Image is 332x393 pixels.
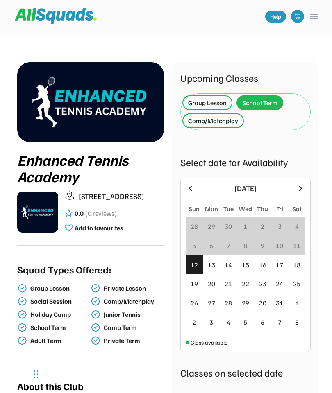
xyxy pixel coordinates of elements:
div: (0 reviews) [85,208,117,218]
div: 7 [278,317,282,327]
img: check-verified-01.svg [17,309,27,319]
div: 30 [225,221,232,231]
div: 30 [259,298,266,308]
div: 22 [242,279,249,289]
div: Thu [257,204,268,214]
div: 28 [225,298,232,308]
div: Comp/Matchplay [104,298,162,305]
div: 4 [227,317,230,327]
div: Private Lesson [104,285,162,292]
img: check-verified-01.svg [91,336,100,346]
div: 7 [227,241,230,251]
div: 13 [208,260,215,270]
div: 2 [261,221,264,231]
div: 0.0 [75,208,84,218]
div: 27 [208,298,215,308]
div: 8 [243,241,247,251]
div: 17 [276,260,283,270]
div: 26 [191,298,198,308]
div: Mon [205,204,218,214]
div: Wed [239,204,252,214]
div: Social Session [30,298,89,305]
img: check-verified-01.svg [17,283,27,293]
div: 1 [295,298,299,308]
img: check-verified-01.svg [91,323,100,332]
button: menu [309,11,319,21]
div: 6 [209,241,213,251]
div: Comp/Matchplay [188,116,238,126]
div: 5 [243,317,247,327]
div: Sat [292,204,302,214]
div: 9 [261,241,264,251]
div: Group Lesson [30,285,89,292]
div: 10 [276,241,283,251]
div: 6 [261,317,264,327]
div: 3 [278,221,282,231]
img: check-verified-01.svg [17,323,27,332]
div: 28 [191,221,198,231]
div: Select date for Availability [180,155,311,169]
div: 31 [276,298,283,308]
a: Help [265,11,286,23]
div: Upcoming Classes [180,70,311,85]
div: Private Term [104,337,162,345]
img: check-verified-01.svg [17,336,27,346]
div: Tue [223,204,234,214]
img: Squad%20Logo.svg [15,8,97,24]
div: 25 [293,279,300,289]
div: 11 [293,241,300,251]
div: 20 [208,279,215,289]
div: Class available [191,338,227,347]
img: check-verified-01.svg [91,296,100,306]
img: shopping-cart-01%20%281%29.svg [294,13,301,20]
div: 12 [191,260,198,270]
div: School Term [30,324,89,332]
div: 21 [225,279,232,289]
div: 19 [191,279,198,289]
div: 29 [242,298,249,308]
div: Enhanced Tennis Academy [17,152,164,184]
div: Group Lesson [188,98,227,108]
div: Adult Term [30,337,89,345]
div: Sun [189,204,200,214]
img: check-verified-01.svg [91,309,100,319]
div: 3 [209,317,213,327]
div: Junior Tennis [104,311,162,318]
div: 5 [192,241,196,251]
div: Comp Term [104,324,162,332]
div: 4 [295,221,299,231]
div: 23 [259,279,266,289]
img: IMG_0194.png [17,62,164,142]
div: 1 [243,221,247,231]
div: 24 [276,279,283,289]
img: check-verified-01.svg [17,296,27,306]
div: 18 [293,260,300,270]
div: Add to favourites [75,223,123,233]
div: Squad Types Offered: [17,262,111,277]
div: 14 [225,260,232,270]
div: 16 [259,260,266,270]
div: 8 [295,317,299,327]
div: [DATE] [200,183,291,194]
div: Classes on selected date [180,365,311,380]
div: Holiday Camp [30,311,89,318]
img: check-verified-01.svg [91,283,100,293]
div: 2 [192,317,196,327]
div: 15 [242,260,249,270]
img: IMG_0194.png [17,192,58,233]
div: School Term [242,98,277,108]
div: 29 [208,221,215,231]
div: Fri [276,204,283,214]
